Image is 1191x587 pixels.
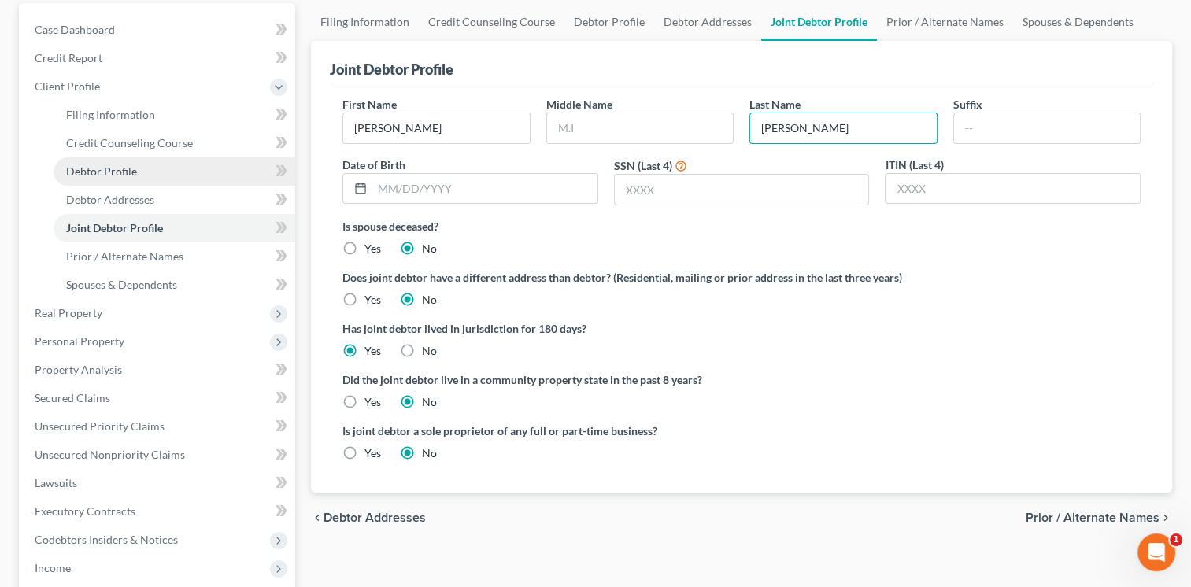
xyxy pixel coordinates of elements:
a: Credit Counseling Course [54,129,295,157]
a: Spouses & Dependents [1013,3,1143,41]
a: Lawsuits [22,469,295,497]
label: Has joint debtor lived in jurisdiction for 180 days? [342,320,1141,337]
label: Yes [364,241,381,257]
span: Credit Report [35,51,102,65]
span: Spouses & Dependents [66,278,177,291]
span: Unsecured Priority Claims [35,419,165,433]
span: Income [35,561,71,574]
a: Debtor Profile [54,157,295,186]
a: Joint Debtor Profile [54,214,295,242]
label: First Name [342,96,397,113]
a: Debtor Addresses [54,186,295,214]
a: Executory Contracts [22,497,295,526]
label: Last Name [749,96,801,113]
a: Debtor Profile [564,3,654,41]
label: No [422,343,437,359]
a: Unsecured Nonpriority Claims [22,441,295,469]
span: Prior / Alternate Names [1026,511,1160,524]
a: Filing Information [54,101,295,129]
i: chevron_right [1160,511,1172,524]
input: -- [343,113,529,143]
label: Is joint debtor a sole proprietor of any full or part-time business? [342,423,734,439]
span: Client Profile [35,79,100,93]
span: Executory Contracts [35,504,135,518]
input: -- [750,113,936,143]
span: 1 [1170,533,1182,546]
label: No [422,241,437,257]
a: Prior / Alternate Names [877,3,1013,41]
span: Debtor Addresses [66,193,154,206]
i: chevron_left [311,511,324,524]
iframe: Intercom live chat [1137,533,1175,571]
span: Unsecured Nonpriority Claims [35,448,185,461]
span: Real Property [35,306,102,319]
a: Credit Counseling Course [419,3,564,41]
a: Filing Information [311,3,419,41]
input: -- [954,113,1140,143]
label: Yes [364,445,381,461]
label: Did the joint debtor live in a community property state in the past 8 years? [342,371,1141,388]
span: Debtor Profile [66,164,137,178]
label: Is spouse deceased? [342,218,1141,234]
label: SSN (Last 4) [614,157,672,174]
span: Joint Debtor Profile [66,221,163,234]
label: No [422,445,437,461]
label: Does joint debtor have a different address than debtor? (Residential, mailing or prior address in... [342,269,1141,286]
span: Debtor Addresses [324,511,426,524]
input: XXXX [886,174,1140,204]
input: M.I [547,113,733,143]
label: Date of Birth [342,157,405,173]
input: XXXX [615,175,869,205]
span: Codebtors Insiders & Notices [35,533,178,546]
label: Yes [364,292,381,308]
span: Personal Property [35,334,124,348]
a: Prior / Alternate Names [54,242,295,271]
button: Prior / Alternate Names chevron_right [1026,511,1172,524]
label: No [422,292,437,308]
a: Secured Claims [22,384,295,412]
span: Credit Counseling Course [66,136,193,150]
div: Joint Debtor Profile [330,60,453,79]
a: Spouses & Dependents [54,271,295,299]
a: Case Dashboard [22,16,295,44]
label: Middle Name [546,96,612,113]
label: No [422,394,437,410]
label: Suffix [953,96,982,113]
a: Credit Report [22,44,295,72]
label: Yes [364,394,381,410]
span: Filing Information [66,108,155,121]
span: Prior / Alternate Names [66,249,183,263]
a: Unsecured Priority Claims [22,412,295,441]
input: MM/DD/YYYY [372,174,597,204]
span: Property Analysis [35,363,122,376]
a: Debtor Addresses [654,3,761,41]
button: chevron_left Debtor Addresses [311,511,426,524]
span: Case Dashboard [35,23,115,36]
label: ITIN (Last 4) [885,157,943,173]
label: Yes [364,343,381,359]
a: Property Analysis [22,356,295,384]
span: Secured Claims [35,391,110,404]
span: Lawsuits [35,476,77,489]
a: Joint Debtor Profile [761,3,877,41]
